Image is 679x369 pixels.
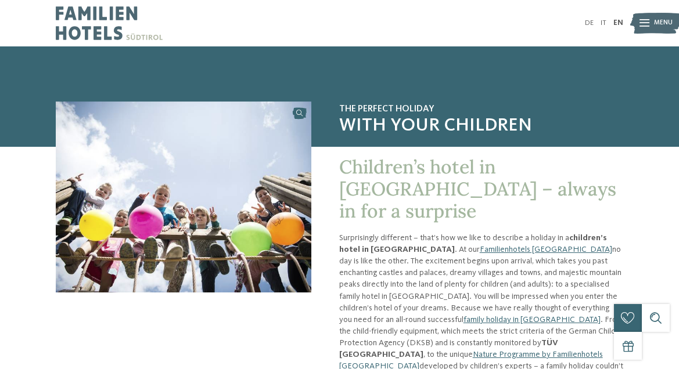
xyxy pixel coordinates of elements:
span: Children’s hotel in [GEOGRAPHIC_DATA] – always in for a surprise [339,155,616,223]
span: The perfect holiday [339,104,623,115]
a: family holiday in [GEOGRAPHIC_DATA] [464,316,601,324]
a: Familienhotels [GEOGRAPHIC_DATA] [480,245,612,254]
img: Children’s hotel in South Tyrol: fun, games, action [56,102,311,292]
a: DE [585,19,594,27]
a: IT [601,19,606,27]
a: EN [613,19,623,27]
span: with your children [339,115,623,137]
span: Menu [654,19,673,28]
strong: children’s hotel in [GEOGRAPHIC_DATA] [339,234,607,254]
